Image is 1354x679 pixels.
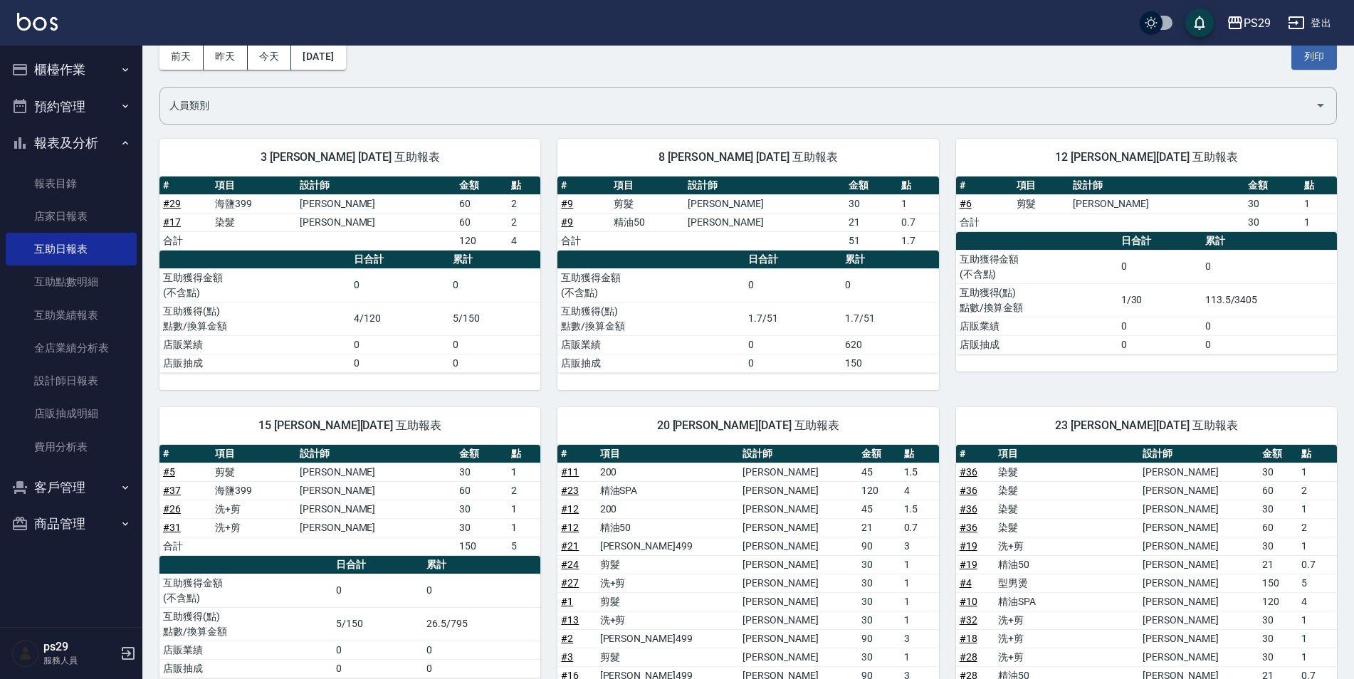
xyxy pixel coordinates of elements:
button: 預約管理 [6,88,137,125]
td: 120 [1259,592,1298,611]
td: 染髮 [994,481,1139,500]
td: [PERSON_NAME] [296,194,456,213]
table: a dense table [159,177,540,251]
td: 洗+剪 [211,518,296,537]
a: 設計師日報表 [6,364,137,397]
td: 30 [456,500,508,518]
td: 剪髮 [1013,194,1070,213]
td: 店販業績 [557,335,745,354]
td: 60 [456,194,508,213]
button: PS29 [1221,9,1276,38]
td: 互助獲得(點) 點數/換算金額 [159,302,350,335]
td: [PERSON_NAME] [739,500,858,518]
td: 0 [350,354,449,372]
td: 店販業績 [159,641,332,659]
table: a dense table [159,445,540,556]
td: 0 [841,268,938,302]
th: 點 [1301,177,1337,195]
th: 項目 [994,445,1139,463]
td: 0 [449,354,540,372]
button: 客戶管理 [6,469,137,506]
a: 費用分析表 [6,431,137,463]
td: [PERSON_NAME] [1139,648,1259,666]
td: 1 [901,574,939,592]
td: 0 [449,268,540,302]
td: 1 [1298,463,1337,481]
td: 1 [1298,648,1337,666]
th: 項目 [1013,177,1070,195]
td: 精油SPA [994,592,1139,611]
td: 店販業績 [956,317,1118,335]
td: 0 [745,268,842,302]
td: 0 [1118,250,1202,283]
th: 項目 [610,177,684,195]
td: 1 [898,194,939,213]
td: 店販抽成 [159,354,350,372]
a: #19 [960,540,977,552]
th: 金額 [858,445,901,463]
td: [PERSON_NAME] [739,555,858,574]
td: [PERSON_NAME] [739,629,858,648]
td: 150 [1259,574,1298,592]
a: #17 [163,216,181,228]
td: 0 [350,268,449,302]
td: [PERSON_NAME] [739,481,858,500]
td: 洗+剪 [211,500,296,518]
td: 互助獲得(點) 點數/換算金額 [159,607,332,641]
td: 互助獲得金額 (不含點) [159,268,350,302]
td: [PERSON_NAME] [684,213,845,231]
td: 30 [858,555,901,574]
td: 洗+剪 [994,537,1139,555]
a: #9 [561,198,573,209]
td: 剪髮 [597,648,740,666]
td: [PERSON_NAME] [296,481,456,500]
td: 互助獲得金額 (不含點) [159,574,332,607]
th: 金額 [845,177,898,195]
td: 4/120 [350,302,449,335]
a: #12 [561,522,579,533]
td: 4 [508,231,540,250]
td: 150 [841,354,938,372]
td: 1.5 [901,500,939,518]
td: 0 [1202,317,1337,335]
td: 剪髮 [597,555,740,574]
th: # [159,177,211,195]
a: 互助點數明細 [6,265,137,298]
td: 30 [1259,500,1298,518]
th: 設計師 [296,177,456,195]
td: [PERSON_NAME] [1069,194,1244,213]
td: 150 [456,537,508,555]
td: 2 [1298,518,1337,537]
td: 5/150 [449,302,540,335]
td: 0 [1118,335,1202,354]
td: 5 [508,537,540,555]
td: 21 [845,213,898,231]
td: 60 [1259,518,1298,537]
td: 精油50 [994,555,1139,574]
th: 項目 [211,445,296,463]
td: 精油SPA [597,481,740,500]
a: #36 [960,466,977,478]
th: 金額 [1244,177,1301,195]
td: 45 [858,500,901,518]
th: 設計師 [296,445,456,463]
td: 200 [597,500,740,518]
td: 30 [1244,194,1301,213]
a: 店販抽成明細 [6,397,137,430]
td: 洗+剪 [994,611,1139,629]
a: #5 [163,466,175,478]
th: 點 [508,445,540,463]
td: 2 [508,481,540,500]
span: 3 [PERSON_NAME] [DATE] 互助報表 [177,150,523,164]
td: 30 [1244,213,1301,231]
td: 剪髮 [597,592,740,611]
th: 累計 [423,556,540,574]
td: 0.7 [1298,555,1337,574]
a: #11 [561,466,579,478]
th: 設計師 [684,177,845,195]
td: 染髮 [211,213,296,231]
td: [PERSON_NAME] [296,213,456,231]
span: 8 [PERSON_NAME] [DATE] 互助報表 [574,150,921,164]
td: [PERSON_NAME] [739,518,858,537]
td: 45 [858,463,901,481]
